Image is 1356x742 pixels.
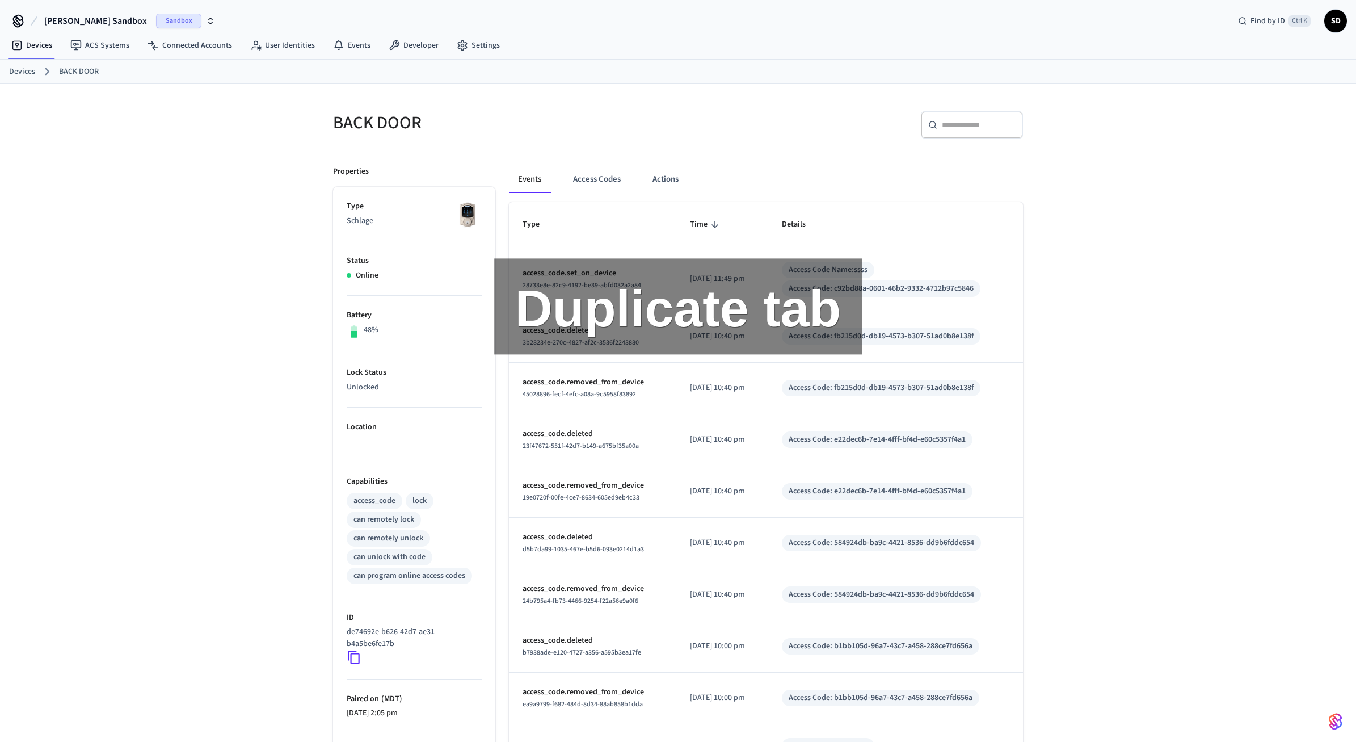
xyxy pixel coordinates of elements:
div: Access Code: fb215d0d-db19-4573-b307-51ad0b8e138f [789,330,974,342]
p: Unlocked [347,382,482,393]
div: access_code [353,495,395,507]
p: access_code.removed_from_device [523,686,663,698]
p: [DATE] 10:40 pm [690,485,755,497]
span: [PERSON_NAME] Sandbox [44,14,147,28]
div: Access Code: c92bd88a-0601-46b2-9332-4712b97c5846 [789,283,974,295]
button: Events [509,166,550,193]
span: Ctrl K [1288,15,1311,27]
p: Online [356,270,378,282]
span: d5b7da99-1035-467e-b5d6-093e0214d1a3 [523,544,644,554]
p: ID [347,612,482,624]
div: Find by IDCtrl K [1229,11,1320,31]
span: Find by ID [1250,15,1285,27]
div: can program online access codes [353,570,465,582]
p: Location [347,421,482,433]
div: Access Code: 584924db-ba9c-4421-8536-dd9b6fddc654 [789,537,974,549]
p: access_code.deleted [523,428,663,440]
p: access_code.deleted [523,531,663,543]
span: 45028896-fecf-4efc-a08a-9c5958f83892 [523,389,636,399]
p: — [347,436,482,448]
button: Access Codes [564,166,630,193]
span: Sandbox [156,14,201,28]
p: access_code.deleted [523,325,663,337]
a: User Identities [241,35,324,56]
div: Access Code Name: ssss [789,264,867,276]
button: Actions [643,166,688,193]
p: [DATE] 10:40 pm [690,382,755,394]
div: Access Code: fb215d0d-db19-4573-b307-51ad0b8e138f [789,382,974,394]
a: Devices [9,66,35,78]
span: Type [523,216,554,233]
span: SD [1325,11,1346,31]
p: Lock Status [347,367,482,379]
p: Type [347,200,482,212]
img: SeamLogoGradient.69752ec5.svg [1329,712,1342,731]
span: 24b795a4-fb73-4466-9254-f22a56e9a0f6 [523,596,638,606]
p: de74692e-b626-42d7-ae31-b4a5be6fe17b [347,626,477,650]
a: ACS Systems [61,35,138,56]
div: can remotely unlock [353,533,423,544]
div: can unlock with code [353,551,426,563]
div: can remotely lock [353,514,414,526]
button: SD [1324,10,1347,32]
span: Time [690,216,722,233]
p: [DATE] 10:40 pm [690,330,755,342]
p: [DATE] 11:49 pm [690,273,755,285]
p: access_code.deleted [523,635,663,647]
div: Access Code: e22dec6b-7e14-4fff-bf4d-e60c5357f4a1 [789,485,966,497]
div: ant example [509,166,1023,193]
div: Access Code: b1bb105d-96a7-43c7-a458-288ce7fd656a [789,640,972,652]
p: [DATE] 10:00 pm [690,692,755,704]
p: Status [347,255,482,267]
a: Devices [2,35,61,56]
p: [DATE] 2:05 pm [347,707,482,719]
h5: BACK DOOR [333,111,671,135]
p: Paired on [347,693,482,705]
span: 3b28234e-270c-4827-af2c-3536f2243880 [523,338,639,347]
span: 28733e8e-82c9-4192-be39-abfd032a2a84 [523,280,641,290]
p: access_code.removed_from_device [523,480,663,492]
p: [DATE] 10:40 pm [690,434,755,446]
span: b7938ade-e120-4727-a356-a595b3ea17fe [523,648,641,657]
div: Access Code: 584924db-ba9c-4421-8536-dd9b6fddc654 [789,589,974,601]
p: 48% [364,324,378,336]
p: [DATE] 10:40 pm [690,537,755,549]
a: Settings [448,35,509,56]
a: Developer [380,35,448,56]
p: [DATE] 10:00 pm [690,640,755,652]
img: Schlage Sense Smart Deadbolt with Camelot Trim, Front [453,200,482,229]
span: ea9a9799-f682-484d-8d34-88ab858b1dda [523,699,643,709]
span: Details [782,216,820,233]
p: access_code.removed_from_device [523,583,663,595]
p: Battery [347,309,482,321]
p: Schlage [347,215,482,227]
div: Access Code: b1bb105d-96a7-43c7-a458-288ce7fd656a [789,692,972,704]
span: 19e0720f-00fe-4ce7-8634-605ed9eb4c33 [523,493,639,502]
div: Access Code: e22dec6b-7e14-4fff-bf4d-e60c5357f4a1 [789,434,966,446]
p: Capabilities [347,476,482,488]
p: access_code.set_on_device [523,267,663,279]
span: ( MDT ) [379,693,402,705]
span: 23f47672-551f-42d7-b149-a675bf35a00a [523,441,639,451]
p: access_code.removed_from_device [523,376,663,388]
div: lock [412,495,427,507]
a: Connected Accounts [138,35,241,56]
a: Events [324,35,380,56]
p: Properties [333,166,369,178]
p: [DATE] 10:40 pm [690,589,755,601]
a: BACK DOOR [59,66,99,78]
